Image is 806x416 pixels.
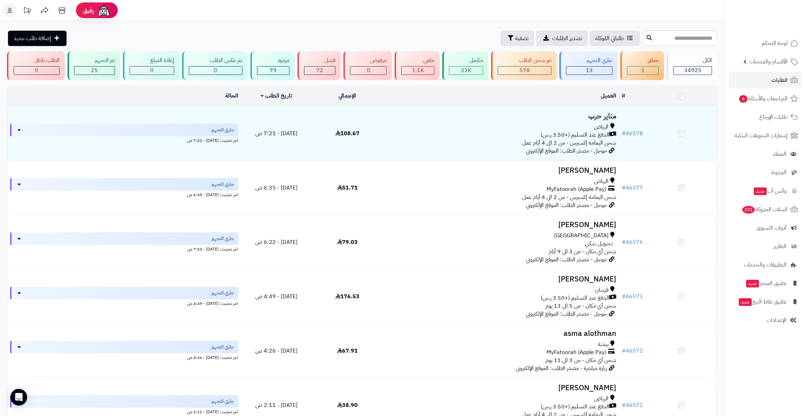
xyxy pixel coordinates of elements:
div: الطلب باطل [14,56,60,64]
span: 25 [91,66,98,75]
span: الأقسام والمنتجات [749,57,788,67]
span: الطلبات [772,75,788,85]
span: الرياض [594,123,609,131]
a: ملغي 1.1K [393,51,441,80]
div: 1 [627,67,658,75]
span: طلبات الإرجاع [759,112,788,122]
a: التقارير [729,238,802,255]
span: تصفية [515,34,528,43]
span: شحن أي مكان - من 3 الى 11 يوم [545,356,616,364]
div: الكل [673,56,712,64]
a: تم التجهيز 25 [66,51,122,80]
span: 79.03 [337,238,358,246]
a: التطبيقات والخدمات [729,256,802,273]
a: #46573 [622,292,643,301]
span: 38.90 [337,401,358,409]
h3: [PERSON_NAME] [386,221,616,229]
span: 0 [214,66,217,75]
div: 33018 [449,67,483,75]
a: تاريخ الطلب [261,92,292,100]
a: تصدير الطلبات [536,31,588,46]
div: جاري التجهيز [566,56,612,64]
span: جاري التجهيز [211,126,234,133]
a: إضافة طلب جديد [8,31,67,46]
div: 0 [189,67,242,75]
span: السلات المتروكة [742,205,788,214]
span: 6 [739,95,747,103]
span: 108.67 [335,129,359,138]
a: تحديثات المنصة [18,3,36,19]
span: جوجل - مصدر الطلب: الموقع الإلكتروني [526,310,607,318]
h3: [PERSON_NAME] [386,167,616,175]
span: جديد [739,298,752,306]
span: الدفع عند التسليم (+3.50 ر.س) [541,294,609,302]
div: 79 [257,67,289,75]
span: تـحـويـل بـنـكـي [585,240,613,248]
span: [DATE] - 4:49 ص [255,292,297,301]
div: Open Intercom Messenger [10,389,27,406]
a: الإعدادات [729,312,802,329]
span: أدوات التسويق [756,223,786,233]
a: تطبيق المتجرجديد [729,275,802,292]
span: التقارير [773,241,786,251]
a: المدونة [729,164,802,181]
h3: [PERSON_NAME] [386,275,616,283]
span: التطبيقات والخدمات [744,260,786,270]
a: معلق 1 [619,51,665,80]
div: معلق [627,56,659,64]
span: الدفع عند التسليم (+3.50 ر.س) [541,403,609,411]
div: اخر تحديث: [DATE] - 7:21 ص [10,136,238,144]
a: الإجمالي [339,92,356,100]
a: #46577 [622,184,643,192]
span: 176.53 [335,292,359,301]
span: 79 [270,66,277,75]
a: # [622,92,625,100]
span: شحن أي مكان - من 5 الى 13 يوم [545,302,616,310]
span: 1 [641,66,645,75]
span: الإعدادات [767,315,786,325]
span: إشعارات التحويلات البنكية [735,131,788,140]
a: فشل 72 [296,51,342,80]
img: ai-face.png [97,3,111,17]
div: اخر تحديث: [DATE] - 4:26 ص [10,353,238,361]
span: # [622,292,626,301]
span: 72 [316,66,323,75]
span: تطبيق المتجر [745,278,786,288]
span: جاري التجهيز [211,181,234,188]
span: رفيق [83,6,94,15]
div: تم التجهيز [74,56,115,64]
span: زيارة مباشرة - مصدر الطلب: الموقع الإلكتروني [516,364,607,372]
span: جوجل - مصدر الطلب: الموقع الإلكتروني [526,147,607,155]
div: 0 [14,67,59,75]
a: أدوات التسويق [729,219,802,236]
span: جديد [746,280,759,287]
a: تم عكس الطلب 0 [181,51,249,80]
span: # [622,347,626,355]
span: جوجل - مصدر الطلب: الموقع الإلكتروني [526,255,607,264]
span: # [622,401,626,409]
div: 578 [498,67,551,75]
a: مردود 79 [249,51,296,80]
a: الحالة [225,92,238,100]
span: MyFatoorah (Apple Pay) [547,348,606,356]
div: اخر تحديث: [DATE] - 2:11 ص [10,408,238,415]
span: جاري التجهيز [211,398,234,405]
span: تصدير الطلبات [552,34,582,43]
span: جاري التجهيز [211,344,234,350]
div: اخر تحديث: [DATE] - 6:35 ص [10,191,238,198]
span: 0 [367,66,370,75]
span: تطبيق نقاط البيع [738,297,786,307]
span: 578 [519,66,530,75]
span: بيشة [598,340,609,348]
span: 231 [742,206,755,214]
a: #46576 [622,238,643,246]
span: الدفع عند التسليم (+3.50 ر.س) [541,131,609,139]
a: #46571 [622,401,643,409]
span: 51.71 [337,184,358,192]
div: تم شحن الطلب [498,56,551,64]
div: 25 [75,67,115,75]
div: ملغي [401,56,434,64]
div: مردود [257,56,289,64]
span: 0 [35,66,38,75]
div: 1139 [402,67,434,75]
